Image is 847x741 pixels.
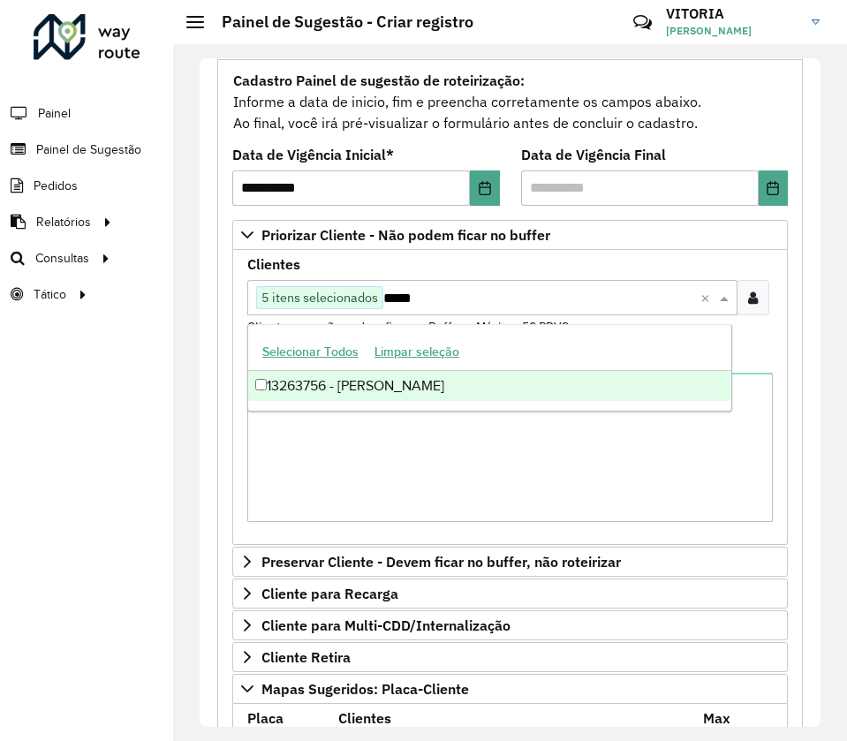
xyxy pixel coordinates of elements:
strong: Cadastro Painel de sugestão de roteirização: [233,72,525,89]
button: Choose Date [759,170,788,206]
span: Painel de Sugestão [36,140,141,159]
span: Cliente para Recarga [261,586,398,601]
label: Data de Vigência Inicial [232,144,394,165]
span: Cliente Retira [261,650,351,664]
div: Priorizar Cliente - Não podem ficar no buffer [232,250,788,545]
span: Relatórios [36,213,91,231]
small: Clientes que não podem ficar no Buffer – Máximo 50 PDVS [247,319,569,335]
label: Clientes [247,253,300,275]
a: Cliente para Recarga [232,578,788,609]
button: Choose Date [470,170,499,206]
a: Mapas Sugeridos: Placa-Cliente [232,674,788,704]
div: 13263756 - [PERSON_NAME] [248,371,731,401]
a: Cliente Retira [232,642,788,672]
span: Painel [38,104,71,123]
h3: VITORIA [666,5,798,22]
span: Mapas Sugeridos: Placa-Cliente [261,682,469,696]
span: Tático [34,285,66,304]
a: Contato Rápido [624,4,662,42]
span: Clear all [700,287,715,308]
label: Clientes [338,707,391,729]
ng-dropdown-panel: Options list [247,324,732,412]
span: Preservar Cliente - Devem ficar no buffer, não roteirizar [261,555,621,569]
span: Priorizar Cliente - Não podem ficar no buffer [261,228,550,242]
label: Data de Vigência Final [521,144,666,165]
a: Preservar Cliente - Devem ficar no buffer, não roteirizar [232,547,788,577]
button: Limpar seleção [367,338,467,366]
span: [PERSON_NAME] [666,23,798,39]
span: Cliente para Multi-CDD/Internalização [261,618,510,632]
h2: Painel de Sugestão - Criar registro [204,12,473,32]
label: Placa [247,707,284,729]
a: Priorizar Cliente - Não podem ficar no buffer [232,220,788,250]
div: Informe a data de inicio, fim e preencha corretamente os campos abaixo. Ao final, você irá pré-vi... [232,69,788,134]
button: Selecionar Todos [254,338,367,366]
a: Cliente para Multi-CDD/Internalização [232,610,788,640]
span: 5 itens selecionados [257,287,382,308]
span: Consultas [35,249,89,268]
span: Pedidos [34,177,78,195]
